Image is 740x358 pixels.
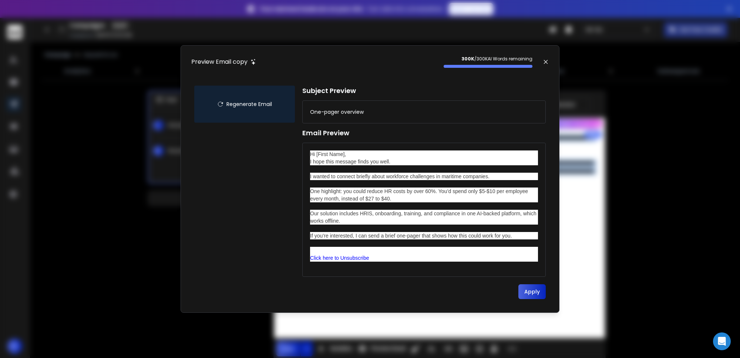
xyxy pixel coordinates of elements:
strong: 300K [461,56,474,62]
div: Open Intercom Messenger [713,332,731,350]
h1: Subject Preview [302,86,546,96]
a: Click here to Unsubscribe [310,255,369,261]
div: Our solution includes HRIS, onboarding, training, and compliance in one AI-backed platform, which... [310,210,538,225]
div: One highlight: you could reduce HR costs by over 60%. You’d spend only $5-$10 per employee every ... [310,188,538,202]
div: I wanted to connect briefly about workforce challenges in maritime companies. [310,173,538,180]
p: Regenerate Email [226,100,272,108]
div: One-pager overview [310,108,364,116]
h1: Preview Email copy [191,57,248,66]
div: Hi [First Name], [310,150,538,158]
div: I hope this message finds you well. [310,158,538,165]
p: / 300K AI Words remaining [444,56,532,62]
div: If you’re interested, I can send a brief one-pager that shows how this could work for you. [310,232,538,239]
button: Apply [518,284,546,299]
h1: Email Preview [302,128,546,138]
